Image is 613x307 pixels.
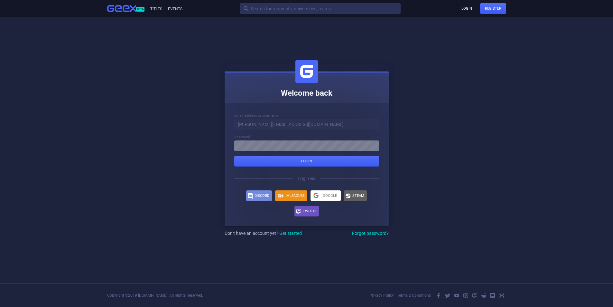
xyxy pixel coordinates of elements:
i:  [490,293,496,298]
i:  [247,193,253,199]
a: Forgot password? [352,231,389,235]
a: Terms & Conditions [397,293,431,298]
h4: Welcome back [229,88,384,98]
span: Don’t have an account yet? [225,231,302,236]
a: Register [480,3,506,14]
img: Geex [107,5,136,12]
i:  [454,293,460,298]
i:  [296,208,302,214]
div: Copyright © 2019 [DOMAIN_NAME] . All Rights Reserved. [107,293,203,297]
i:  [436,293,441,298]
span: Beta [136,7,144,12]
img: Geex [295,60,318,83]
i:  [445,293,450,298]
i:  [463,293,469,298]
span: Password [234,135,250,139]
i:  [481,293,487,298]
a: Twitch [294,206,319,216]
span: Google [323,194,337,197]
div: Login via [234,167,379,190]
button: Login [234,156,379,167]
a: Discord [246,190,272,201]
a: Login [457,3,477,14]
a: Steam [344,190,367,201]
a: Titles [149,7,162,11]
input: johndoe@example.com [234,119,379,130]
a: Beta [107,5,149,12]
a: Google [311,190,341,201]
span: Email address or username [234,113,278,118]
i:  [499,293,505,298]
i:  [345,193,351,199]
a: Privacy Policy [369,293,394,298]
i:  [472,293,478,298]
a: Get started [279,231,302,236]
input: Search tournaments, universities, teams… [240,3,401,14]
a: IMLeagues [275,190,307,201]
a: Events [167,7,182,11]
